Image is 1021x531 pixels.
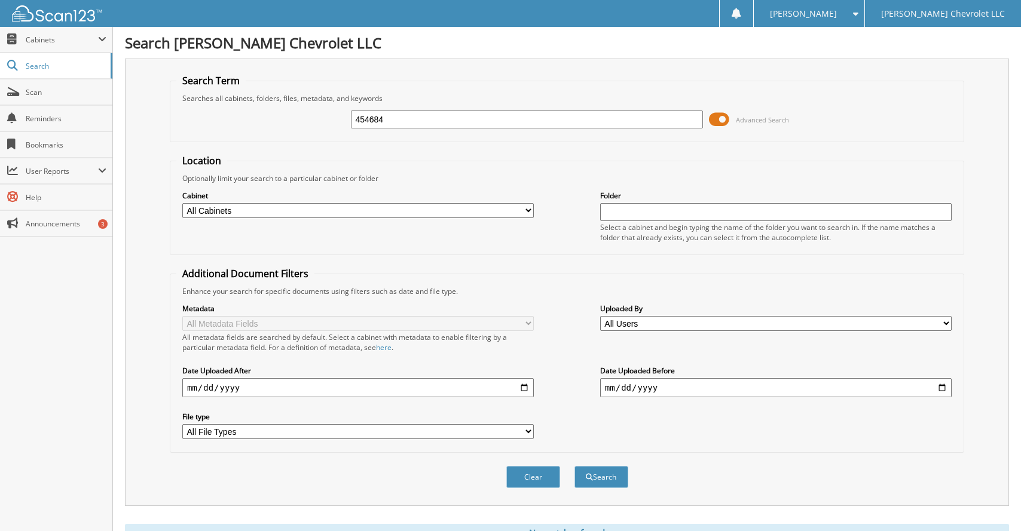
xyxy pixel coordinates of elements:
[176,267,314,280] legend: Additional Document Filters
[770,10,837,17] span: [PERSON_NAME]
[182,366,534,376] label: Date Uploaded After
[182,303,534,314] label: Metadata
[12,5,102,22] img: scan123-logo-white.svg
[26,61,105,71] span: Search
[376,342,392,352] a: here
[600,222,952,243] div: Select a cabinet and begin typing the name of the folder you want to search in. If the name match...
[506,466,560,488] button: Clear
[125,33,1009,53] h1: Search [PERSON_NAME] Chevrolet LLC
[176,93,958,103] div: Searches all cabinets, folders, files, metadata, and keywords
[26,87,106,97] span: Scan
[182,332,534,352] div: All metadata fields are searched by default. Select a cabinet with metadata to enable filtering b...
[574,466,628,488] button: Search
[176,173,958,183] div: Optionally limit your search to a particular cabinet or folder
[600,303,952,314] label: Uploaded By
[26,113,106,124] span: Reminders
[600,366,952,376] label: Date Uploaded Before
[881,10,1005,17] span: [PERSON_NAME] Chevrolet LLC
[600,378,952,397] input: end
[600,191,952,201] label: Folder
[182,191,534,201] label: Cabinet
[26,219,106,229] span: Announcements
[26,192,106,202] span: Help
[98,219,108,229] div: 3
[26,166,98,176] span: User Reports
[26,35,98,45] span: Cabinets
[176,74,246,87] legend: Search Term
[176,154,227,167] legend: Location
[736,115,789,124] span: Advanced Search
[182,412,534,422] label: File type
[176,286,958,296] div: Enhance your search for specific documents using filters such as date and file type.
[182,378,534,397] input: start
[26,140,106,150] span: Bookmarks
